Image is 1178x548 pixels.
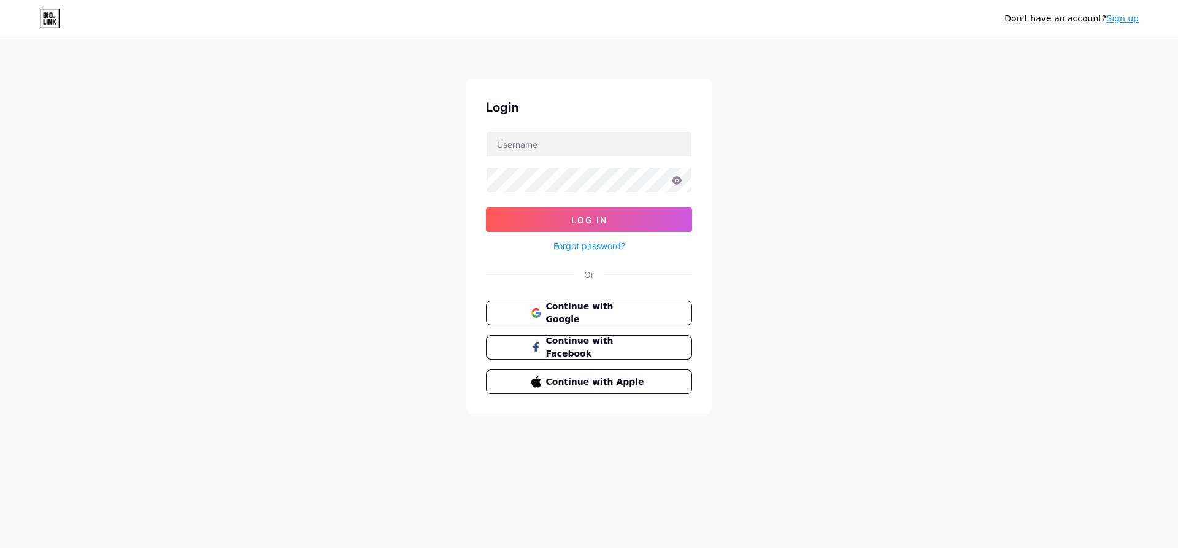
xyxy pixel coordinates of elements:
[487,132,691,156] input: Username
[584,268,594,281] div: Or
[546,300,647,326] span: Continue with Google
[546,334,647,360] span: Continue with Facebook
[486,369,692,394] button: Continue with Apple
[1004,12,1139,25] div: Don't have an account?
[546,376,647,388] span: Continue with Apple
[486,301,692,325] button: Continue with Google
[486,335,692,360] button: Continue with Facebook
[486,98,692,117] div: Login
[553,239,625,252] a: Forgot password?
[1106,14,1139,23] a: Sign up
[571,215,607,225] span: Log In
[486,207,692,232] button: Log In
